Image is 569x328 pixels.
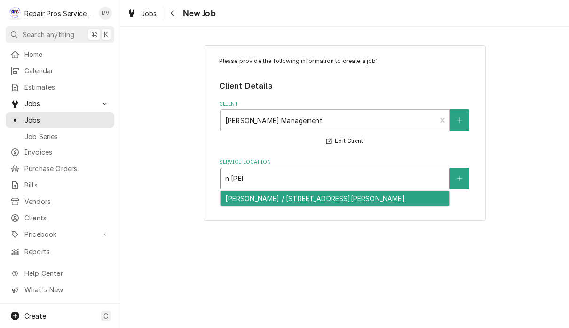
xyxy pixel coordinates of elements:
[24,285,109,295] span: What's New
[457,175,462,182] svg: Create New Location
[24,312,46,320] span: Create
[165,6,180,21] button: Navigate back
[6,144,114,160] a: Invoices
[219,101,471,147] div: Client
[457,117,462,124] svg: Create New Client
[6,96,114,111] a: Go to Jobs
[103,311,108,321] span: C
[450,109,469,131] button: Create New Client
[219,158,471,166] label: Service Location
[24,196,110,206] span: Vendors
[8,7,22,20] div: R
[24,180,110,190] span: Bills
[24,247,110,257] span: Reports
[24,229,95,239] span: Pricebook
[325,135,364,147] button: Edit Client
[104,30,108,39] span: K
[450,168,469,189] button: Create New Location
[6,282,114,297] a: Go to What's New
[8,7,22,20] div: Repair Pros Services Inc's Avatar
[6,161,114,176] a: Purchase Orders
[180,7,216,20] span: New Job
[6,194,114,209] a: Vendors
[24,164,110,173] span: Purchase Orders
[6,63,114,78] a: Calendar
[123,6,161,21] a: Jobs
[24,268,109,278] span: Help Center
[24,115,110,125] span: Jobs
[24,82,110,92] span: Estimates
[6,266,114,281] a: Go to Help Center
[6,79,114,95] a: Estimates
[6,244,114,259] a: Reports
[6,177,114,193] a: Bills
[91,30,97,39] span: ⌘
[24,213,110,223] span: Clients
[24,132,110,141] span: Job Series
[24,147,110,157] span: Invoices
[219,57,471,65] p: Please provide the following information to create a job:
[6,129,114,144] a: Job Series
[23,30,74,39] span: Search anything
[24,49,110,59] span: Home
[219,80,471,92] legend: Client Details
[141,8,157,18] span: Jobs
[6,47,114,62] a: Home
[24,8,94,18] div: Repair Pros Services Inc
[6,112,114,128] a: Jobs
[219,57,471,189] div: Job Create/Update Form
[219,158,471,189] div: Service Location
[99,7,112,20] div: MV
[24,66,110,76] span: Calendar
[6,226,114,242] a: Go to Pricebook
[6,210,114,226] a: Clients
[204,45,486,221] div: Job Create/Update
[219,101,471,108] label: Client
[24,99,95,109] span: Jobs
[99,7,112,20] div: Mindy Volker's Avatar
[221,191,449,206] div: [PERSON_NAME] /
[6,26,114,43] button: Search anything⌘K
